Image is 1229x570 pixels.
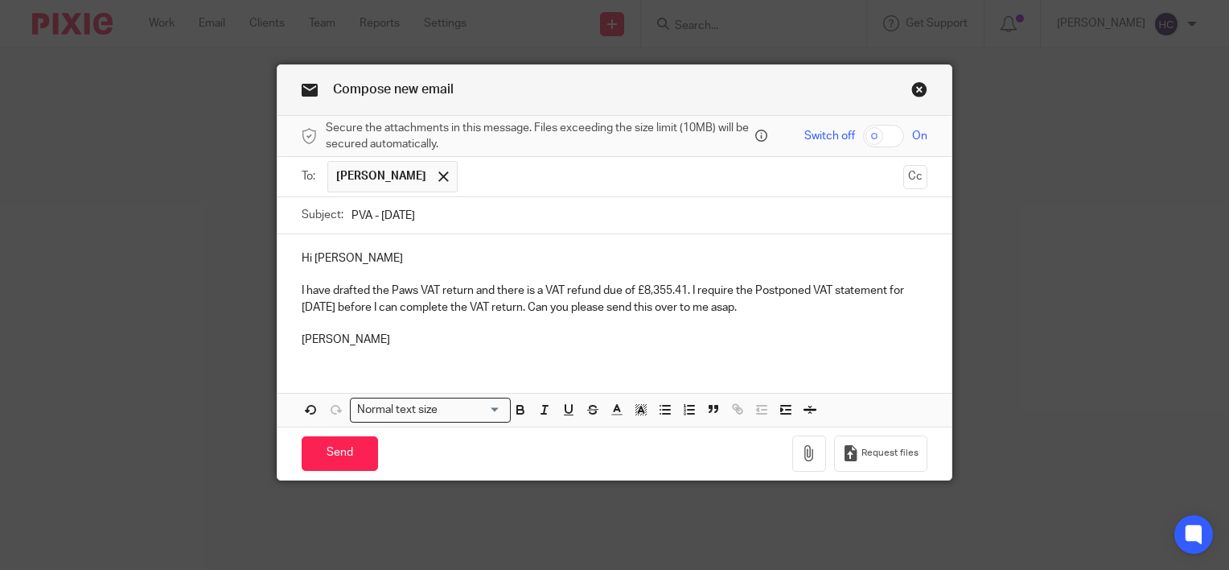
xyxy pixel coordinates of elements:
[804,128,855,144] span: Switch off
[302,250,927,266] p: Hi [PERSON_NAME]
[302,332,927,348] p: [PERSON_NAME]
[443,402,501,419] input: Search for option
[336,168,426,184] span: [PERSON_NAME]
[354,402,442,419] span: Normal text size
[903,165,927,189] button: Cc
[861,447,919,460] span: Request files
[302,283,927,316] p: I have drafted the Paws VAT return and there is a VAT refund due of £8,355.41. I require the Post...
[302,207,343,223] label: Subject:
[911,81,927,103] a: Close this dialog window
[302,168,319,184] label: To:
[912,128,927,144] span: On
[302,436,378,471] input: Send
[333,83,454,96] span: Compose new email
[350,398,511,423] div: Search for option
[834,436,927,472] button: Request files
[326,120,751,153] span: Secure the attachments in this message. Files exceeding the size limit (10MB) will be secured aut...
